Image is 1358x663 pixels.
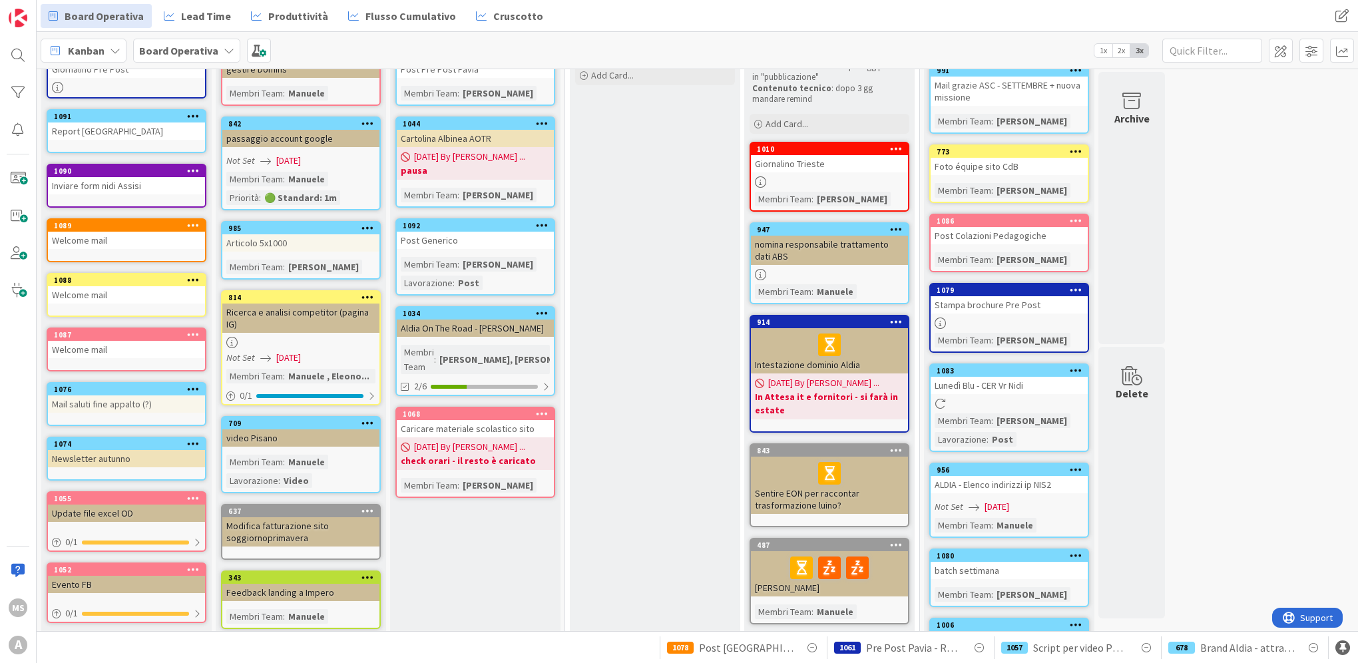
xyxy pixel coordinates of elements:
[47,328,206,371] a: 1087Welcome mail
[935,587,991,602] div: Membri Team
[755,192,811,206] div: Membri Team
[222,505,379,547] div: 637Modifica fatturazione sito soggiornoprimavera
[222,130,379,147] div: passaggio account google
[48,165,205,177] div: 1090
[993,333,1070,347] div: [PERSON_NAME]
[931,377,1088,394] div: Lunedì Blu - CER Vr Nidi
[755,390,904,417] b: In Attesa it e fornitori - si farà in estate
[751,143,908,172] div: 1010Giornalino Trieste
[935,501,963,513] i: Not Set
[752,83,907,105] p: : dopo 3 gg mandare remind
[283,86,285,101] span: :
[54,112,205,121] div: 1091
[931,562,1088,579] div: batch settimana
[751,316,908,328] div: 914
[54,494,205,503] div: 1055
[937,465,1088,475] div: 956
[397,420,554,437] div: Caricare materiale scolastico sito
[48,110,205,140] div: 1091Report [GEOGRAPHIC_DATA]
[931,215,1088,244] div: 1086Post Colazioni Pedagogiche
[1112,44,1130,57] span: 2x
[811,604,813,619] span: :
[283,455,285,469] span: :
[752,61,907,83] p: : dopo 3 gg passare in "pubblicazione"
[285,455,328,469] div: Manuele
[139,44,218,57] b: Board Operativa
[9,9,27,27] img: Visit kanbanzone.com
[221,47,381,106] a: gestire DominsMembri Team:Manuele
[931,296,1088,314] div: Stampa brochure Pre Post
[226,86,283,101] div: Membri Team
[751,457,908,514] div: Sentire EON per raccontar trasformazione luino?
[285,260,362,274] div: [PERSON_NAME]
[228,119,379,128] div: 842
[751,539,908,551] div: 487
[751,539,908,596] div: 487[PERSON_NAME]
[751,224,908,236] div: 947
[397,408,554,420] div: 1068
[65,606,78,620] span: 0 / 1
[222,61,379,78] div: gestire Domins
[41,4,152,28] a: Board Operativa
[222,417,379,447] div: 709video Pisano
[414,440,525,454] span: [DATE] By [PERSON_NAME] ...
[278,473,280,488] span: :
[931,464,1088,493] div: 956ALDIA - Elenco indirizzi ip NIS2
[457,86,459,101] span: :
[1116,385,1148,401] div: Delete
[757,144,908,154] div: 1010
[222,292,379,304] div: 814
[47,273,206,317] a: 1088Welcome mail
[750,222,909,304] a: 947nomina responsabile trattamento dati ABSMembri Team:Manuele
[395,407,555,498] a: 1068Caricare materiale scolastico sito[DATE] By [PERSON_NAME] ...check orari - il resto è caricat...
[228,293,379,302] div: 814
[48,576,205,593] div: Evento FB
[48,383,205,413] div: 1076Mail saluti fine appalto (?)
[397,232,554,249] div: Post Generico
[929,63,1089,134] a: 991Mail grazie ASC - SETTEMBRE + nuova missioneMembri Team:[PERSON_NAME]
[54,385,205,394] div: 1076
[751,155,908,172] div: Giornalino Trieste
[222,304,379,333] div: Ricerca e analisi competitor (pagina IG)
[54,565,205,574] div: 1052
[181,8,231,24] span: Lead Time
[228,573,379,582] div: 343
[221,570,381,629] a: 343Feedback landing a ImperoMembri Team:Manuele
[48,564,205,593] div: 1052Evento FB
[48,450,205,467] div: Newsletter autunno
[54,221,205,230] div: 1089
[937,216,1088,226] div: 1086
[403,409,554,419] div: 1068
[935,183,991,198] div: Membri Team
[48,122,205,140] div: Report [GEOGRAPHIC_DATA]
[285,172,328,186] div: Manuele
[48,395,205,413] div: Mail saluti fine appalto (?)
[751,143,908,155] div: 1010
[54,276,205,285] div: 1088
[931,284,1088,314] div: 1079Stampa brochure Pre Post
[397,118,554,130] div: 1044
[397,308,554,320] div: 1034
[991,518,993,533] span: :
[48,232,205,249] div: Welcome mail
[935,252,991,267] div: Membri Team
[937,147,1088,156] div: 773
[395,116,555,208] a: 1044Cartolina Albinea AOTR[DATE] By [PERSON_NAME] ...pausaMembri Team:[PERSON_NAME]
[365,8,456,24] span: Flusso Cumulativo
[68,43,105,59] span: Kanban
[453,276,455,290] span: :
[931,158,1088,175] div: Foto équipe sito CdB
[283,260,285,274] span: :
[757,446,908,455] div: 843
[228,419,379,428] div: 709
[226,455,283,469] div: Membri Team
[221,221,381,280] a: 985Articolo 5x1000Membri Team:[PERSON_NAME]
[48,329,205,341] div: 1087
[221,416,381,493] a: 709video PisanoMembri Team:ManueleLavorazione:Video
[226,190,259,205] div: Priorità
[929,214,1089,272] a: 1086Post Colazioni PedagogicheMembri Team:[PERSON_NAME]
[931,365,1088,377] div: 1083
[1162,39,1262,63] input: Quick Filter...
[457,478,459,493] span: :
[401,164,550,177] b: pausa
